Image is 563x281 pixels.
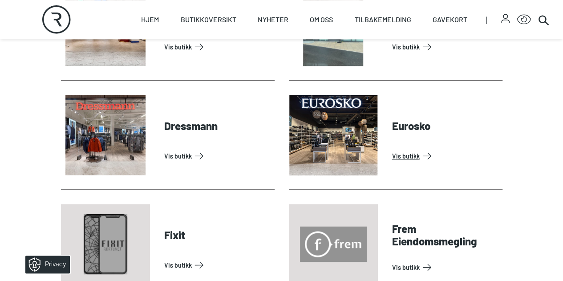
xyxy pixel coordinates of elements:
[164,258,271,272] a: Vis Butikk: Fixit
[9,252,81,277] iframe: Manage Preferences
[164,149,271,163] a: Vis Butikk: Dressmann
[392,149,499,163] a: Vis Butikk: Eurosko
[517,12,531,27] button: Open Accessibility Menu
[392,260,499,274] a: Vis Butikk: Frem Eiendomsmegling
[164,40,271,54] a: Vis Butikk: Boots Apotek
[392,40,499,54] a: Vis Butikk: DnB Eiendom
